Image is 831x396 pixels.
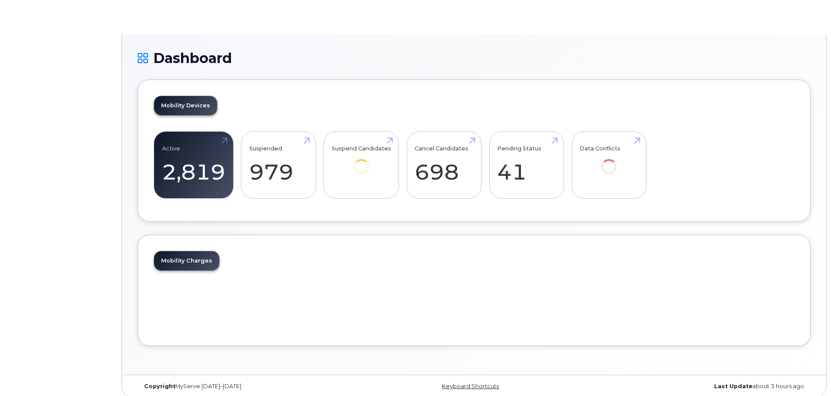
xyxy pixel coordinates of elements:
[249,136,308,194] a: Suspended 979
[154,96,217,115] a: Mobility Devices
[415,136,473,194] a: Cancel Candidates 698
[586,383,811,390] div: about 3 hours ago
[332,136,391,186] a: Suspend Candidates
[154,251,219,270] a: Mobility Charges
[497,136,556,194] a: Pending Status 41
[144,383,175,389] strong: Copyright
[138,50,811,66] h1: Dashboard
[580,136,638,186] a: Data Conflicts
[714,383,752,389] strong: Last Update
[162,136,225,194] a: Active 2,819
[138,383,362,390] div: MyServe [DATE]–[DATE]
[442,383,499,389] a: Keyboard Shortcuts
